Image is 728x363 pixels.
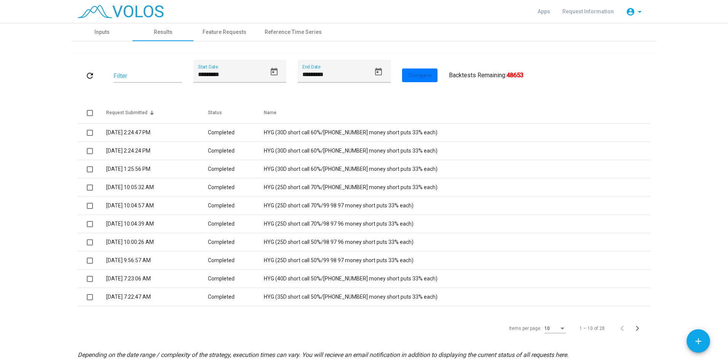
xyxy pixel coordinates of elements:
i: Depending on the date range / complexity of the strategy, execution times can vary. You will reci... [78,351,568,358]
button: Compare [402,68,437,82]
span: Compare [408,72,431,78]
mat-select: Items per page: [544,326,566,331]
td: HYG (30D short call 60%/[PHONE_NUMBER] money short puts 33% each) [264,124,650,142]
td: Completed [208,124,264,142]
div: Reference Time Series [265,28,322,36]
button: Open calendar [371,64,386,80]
td: [DATE] 10:05:32 AM [106,178,208,197]
div: Name [264,109,641,116]
td: Completed [208,288,264,306]
td: [DATE] 7:23:06 AM [106,270,208,288]
button: Previous page [617,321,632,336]
td: Completed [208,197,264,215]
td: HYG (40D short call 50%/[PHONE_NUMBER] money short puts 33% each) [264,270,650,288]
div: Status [208,109,264,116]
td: [DATE] 10:00:26 AM [106,233,208,252]
div: 1 – 10 of 28 [580,325,605,332]
td: HYG (30D short call 60%/[PHONE_NUMBER] money short puts 33% each) [264,160,650,178]
a: Apps [532,5,556,18]
td: Completed [208,233,264,252]
td: [DATE] 10:04:39 AM [106,215,208,233]
td: HYG (25D short call 70%/[PHONE_NUMBER] money short puts 33% each) [264,178,650,197]
td: HYG (35D short call 50%/[PHONE_NUMBER] money short puts 33% each) [264,288,650,306]
td: HYG (25D short call 70%/98 97 96 money short puts 33% each) [264,215,650,233]
div: Feature Requests [203,28,246,36]
mat-icon: refresh [85,71,94,80]
span: 10 [544,326,550,331]
td: [DATE] 7:22:47 AM [106,288,208,306]
td: Completed [208,215,264,233]
td: [DATE] 1:25:56 PM [106,160,208,178]
button: Next page [632,321,647,336]
td: Completed [208,178,264,197]
b: 48653 [506,72,524,79]
div: Status [208,109,222,116]
button: Open calendar [267,64,282,80]
span: Apps [538,8,550,14]
button: Add icon [686,329,710,353]
mat-icon: add [693,336,703,346]
td: [DATE] 9:56:57 AM [106,252,208,270]
div: Items per page: [509,325,541,332]
td: HYG (25D short call 50%/99 98 97 money short puts 33% each) [264,252,650,270]
td: HYG (25D short call 50%/98 97 96 money short puts 33% each) [264,233,650,252]
a: Request Information [556,5,620,18]
td: Completed [208,142,264,160]
div: Request Submitted [106,109,147,116]
div: Results [154,28,172,36]
mat-icon: arrow_drop_down [635,7,644,16]
div: Inputs [94,28,110,36]
mat-icon: account_circle [626,7,635,16]
td: Completed [208,160,264,178]
span: Request Information [562,8,614,14]
td: HYG (30D short call 60%/[PHONE_NUMBER] money short puts 33% each) [264,142,650,160]
td: Completed [208,252,264,270]
td: [DATE] 2:24:24 PM [106,142,208,160]
td: Completed [208,270,264,288]
div: Backtests Remaining: [449,71,524,80]
td: [DATE] 2:24:47 PM [106,124,208,142]
td: [DATE] 10:04:57 AM [106,197,208,215]
td: HYG (25D short call 70%/99 98 97 money short puts 33% each) [264,197,650,215]
div: Name [264,109,276,116]
div: Request Submitted [106,109,208,116]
